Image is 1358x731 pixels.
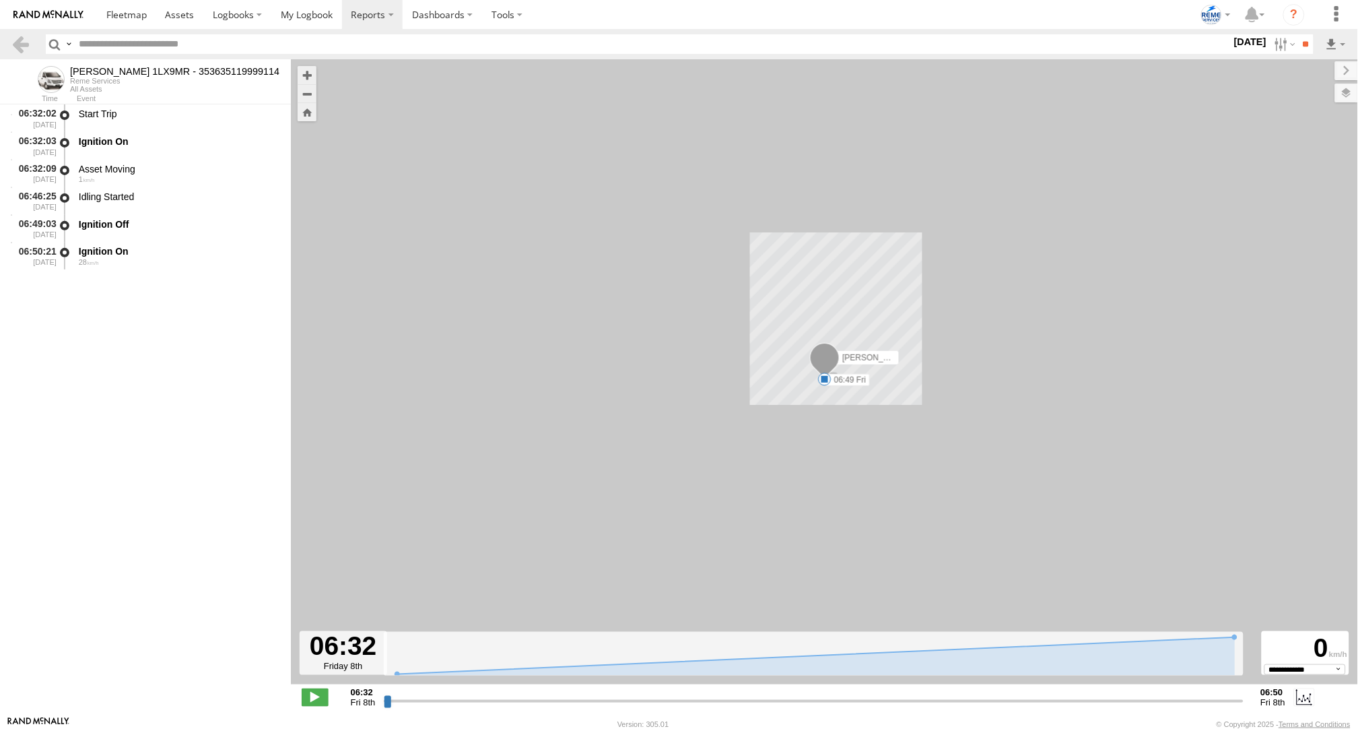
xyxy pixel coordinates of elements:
label: 06:49 Fri [825,374,870,386]
div: © Copyright 2025 - [1217,720,1351,728]
strong: 06:50 [1261,687,1286,697]
div: 06:32:02 [DATE] [11,106,58,131]
div: Idling Started [79,191,278,203]
div: Ignition Off [79,218,278,230]
div: Time [11,96,58,102]
label: Search Filter Options [1269,34,1298,54]
button: Zoom Home [298,103,316,121]
label: Play/Stop [302,689,329,706]
div: 0 [1264,633,1347,664]
i: ? [1283,4,1305,26]
div: 06:46:25 [DATE] [11,189,58,214]
a: Terms and Conditions [1279,720,1351,728]
span: [PERSON_NAME] 1LX9MR - 353635119999114 [842,353,1017,362]
div: Event [77,96,291,102]
button: Zoom out [298,84,316,103]
label: Search Query [63,34,74,54]
div: Reme Services [70,77,279,85]
div: 06:32:09 [DATE] [11,161,58,186]
img: rand-logo.svg [13,10,83,20]
a: Visit our Website [7,718,69,731]
div: Start Trip [79,108,278,120]
div: 06:32:03 [DATE] [11,133,58,158]
span: Fri 8th Aug 2025 [351,697,376,707]
div: All Assets [70,85,279,93]
div: Asset Moving [79,163,278,175]
div: Chris 1LX9MR - 353635119999114 - View Asset History [70,66,279,77]
button: Zoom in [298,66,316,84]
span: 28 [79,258,99,266]
div: Version: 305.01 [617,720,669,728]
div: 06:49:03 [DATE] [11,216,58,241]
div: 06:50:21 [DATE] [11,244,58,269]
label: [DATE] [1231,34,1269,49]
div: Livia Michelini [1196,5,1235,25]
a: Back to previous Page [11,34,30,54]
label: Export results as... [1324,34,1347,54]
strong: 06:32 [351,687,376,697]
span: 1 [79,175,95,183]
span: Fri 8th Aug 2025 [1261,697,1286,707]
div: Ignition On [79,135,278,148]
div: Ignition On [79,245,278,257]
